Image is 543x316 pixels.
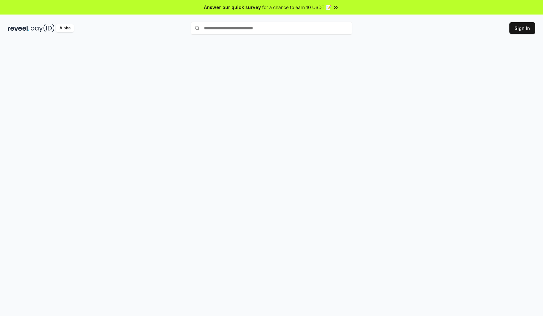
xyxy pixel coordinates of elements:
[204,4,261,11] span: Answer our quick survey
[31,24,55,32] img: pay_id
[509,22,535,34] button: Sign In
[8,24,29,32] img: reveel_dark
[56,24,74,32] div: Alpha
[262,4,331,11] span: for a chance to earn 10 USDT 📝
